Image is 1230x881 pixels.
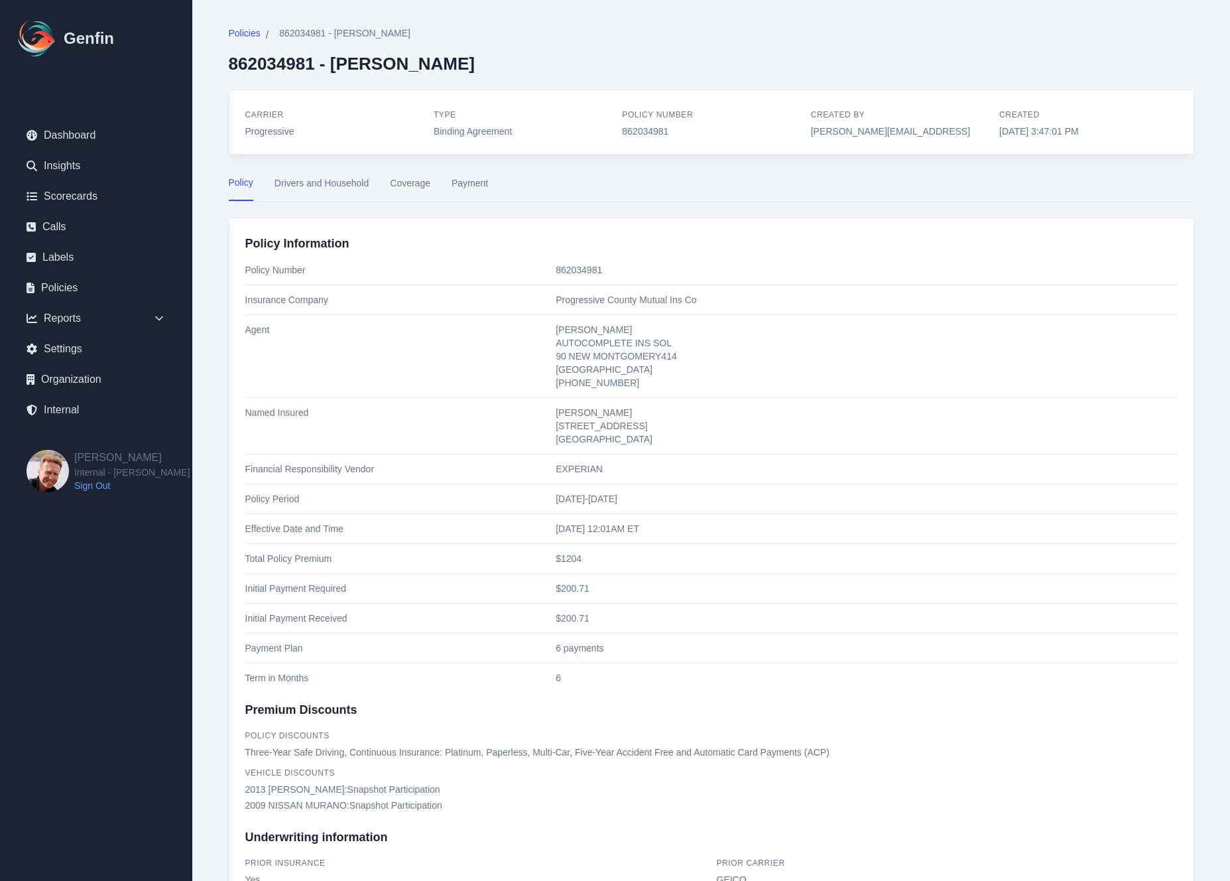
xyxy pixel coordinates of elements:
[556,462,1177,476] p: EXPERIAN
[556,582,1177,595] p: $ 200.71
[16,397,176,423] a: Internal
[16,153,176,179] a: Insights
[717,858,785,868] span: Prior Carrier
[245,522,556,535] span: Effective Date and Time
[245,293,556,306] span: Insurance Company
[279,27,410,40] span: 862034981 - [PERSON_NAME]
[245,612,556,625] span: Initial Payment Received
[434,110,456,119] span: Type
[811,125,989,138] p: [PERSON_NAME][EMAIL_ADDRESS]
[245,125,423,138] p: Progressive
[556,293,1177,306] p: Progressive County Mutual Ins Co
[16,336,176,362] a: Settings
[245,462,556,476] span: Financial Responsibility Vendor
[622,125,800,138] p: 862034981
[74,450,190,466] h2: [PERSON_NAME]
[64,28,114,49] h1: Genfin
[434,125,611,138] p: Binding Agreement
[266,27,269,43] span: /
[245,799,1178,812] p: 2009 NISSAN MURANO : Snapshot Participation
[556,492,1177,506] p: [DATE] - [DATE]
[16,244,176,271] a: Labels
[16,275,176,301] a: Policies
[245,671,556,685] span: Term in Months
[245,701,1178,719] h3: Premium Discounts
[245,234,1178,253] h3: Policy Information
[452,176,488,201] button: Payment
[245,642,556,655] span: Payment Plan
[245,263,556,277] span: Policy Number
[556,522,1177,535] p: [DATE] 12:01AM ET
[245,406,556,446] span: Named Insured
[245,746,1178,759] p: Three-Year Safe Driving, Continuous Insurance: Platinum, Paperless, Multi-Car, Five-Year Accident...
[74,466,190,479] span: Internal - [PERSON_NAME]
[556,642,1177,655] p: 6 payments
[16,305,176,332] div: Reports
[556,323,1177,389] p: [PERSON_NAME] AUTOCOMPLETE INS SOL 90 NEW MONTGOMERY414 [GEOGRAPHIC_DATA] [PHONE_NUMBER]
[245,110,284,119] span: Carrier
[245,858,326,868] span: Prior Insurance
[245,552,556,565] span: Total Policy Premium
[27,450,69,492] img: Brian Dunagan
[245,492,556,506] span: Policy Period
[556,671,1177,685] p: 6
[999,110,1040,119] span: Created
[229,27,261,43] a: Policies
[390,176,430,201] button: Coverage
[556,612,1177,625] p: $ 200.71
[245,783,1178,796] p: 2013 [PERSON_NAME] : Snapshot Participation
[229,27,261,40] span: Policies
[245,323,556,389] span: Agent
[622,110,693,119] span: Policy Number
[16,366,176,393] a: Organization
[16,122,176,149] a: Dashboard
[275,176,369,201] button: Drivers and Household
[245,828,1178,847] h3: Underwriting information
[556,263,1177,277] p: 862034981
[74,479,190,492] a: Sign Out
[245,582,556,595] span: Initial Payment Required
[245,731,330,740] span: Policy Discounts
[16,214,176,240] a: Calls
[556,406,1177,446] p: [PERSON_NAME] [STREET_ADDRESS] [GEOGRAPHIC_DATA]
[16,17,58,60] img: Logo
[245,768,336,778] span: Vehicle Discounts
[999,125,1177,138] p: [DATE] 3:47:01 PM
[229,54,475,74] h2: 862034981 - [PERSON_NAME]
[811,110,865,119] span: Created By
[556,552,1177,565] p: $ 1204
[229,176,253,201] button: Policy
[16,183,176,210] a: Scorecards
